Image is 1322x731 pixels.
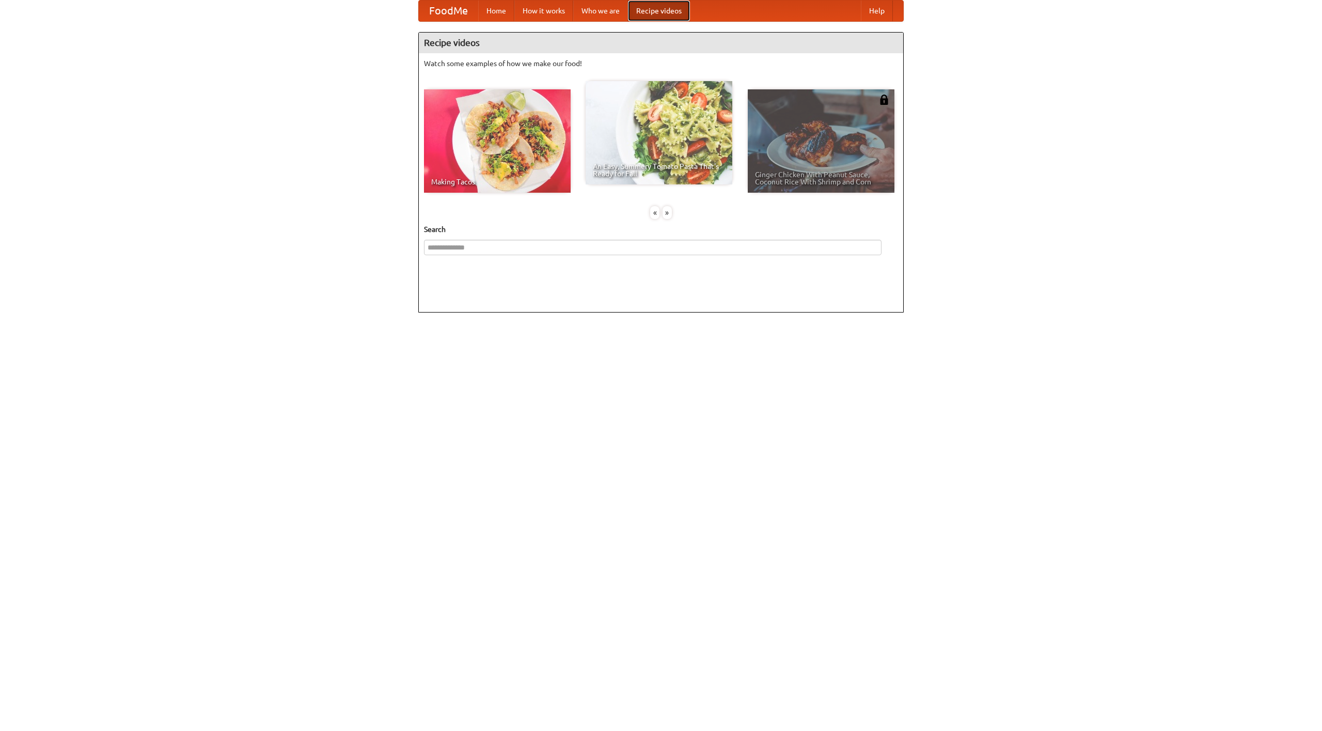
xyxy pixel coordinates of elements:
a: Recipe videos [628,1,690,21]
span: Making Tacos [431,178,563,185]
a: FoodMe [419,1,478,21]
h5: Search [424,224,898,235]
a: An Easy, Summery Tomato Pasta That's Ready for Fall [586,81,732,184]
p: Watch some examples of how we make our food! [424,58,898,69]
span: An Easy, Summery Tomato Pasta That's Ready for Fall [593,163,725,177]
a: Help [861,1,893,21]
a: Home [478,1,514,21]
img: 483408.png [879,95,889,105]
h4: Recipe videos [419,33,903,53]
div: » [663,206,672,219]
a: How it works [514,1,573,21]
a: Making Tacos [424,89,571,193]
div: « [650,206,659,219]
a: Who we are [573,1,628,21]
